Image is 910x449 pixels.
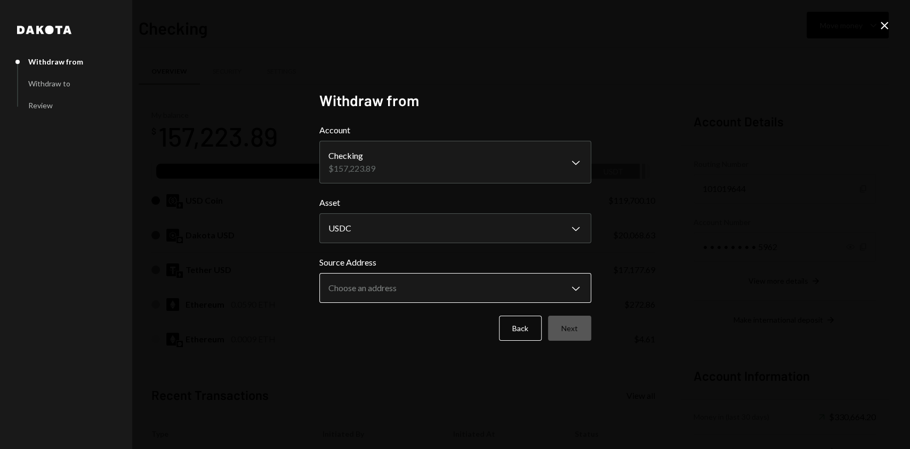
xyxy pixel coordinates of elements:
[319,124,591,137] label: Account
[319,213,591,243] button: Asset
[319,196,591,209] label: Asset
[319,273,591,303] button: Source Address
[28,57,83,66] div: Withdraw from
[28,101,53,110] div: Review
[319,256,591,269] label: Source Address
[499,316,542,341] button: Back
[28,79,70,88] div: Withdraw to
[319,90,591,111] h2: Withdraw from
[319,141,591,183] button: Account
